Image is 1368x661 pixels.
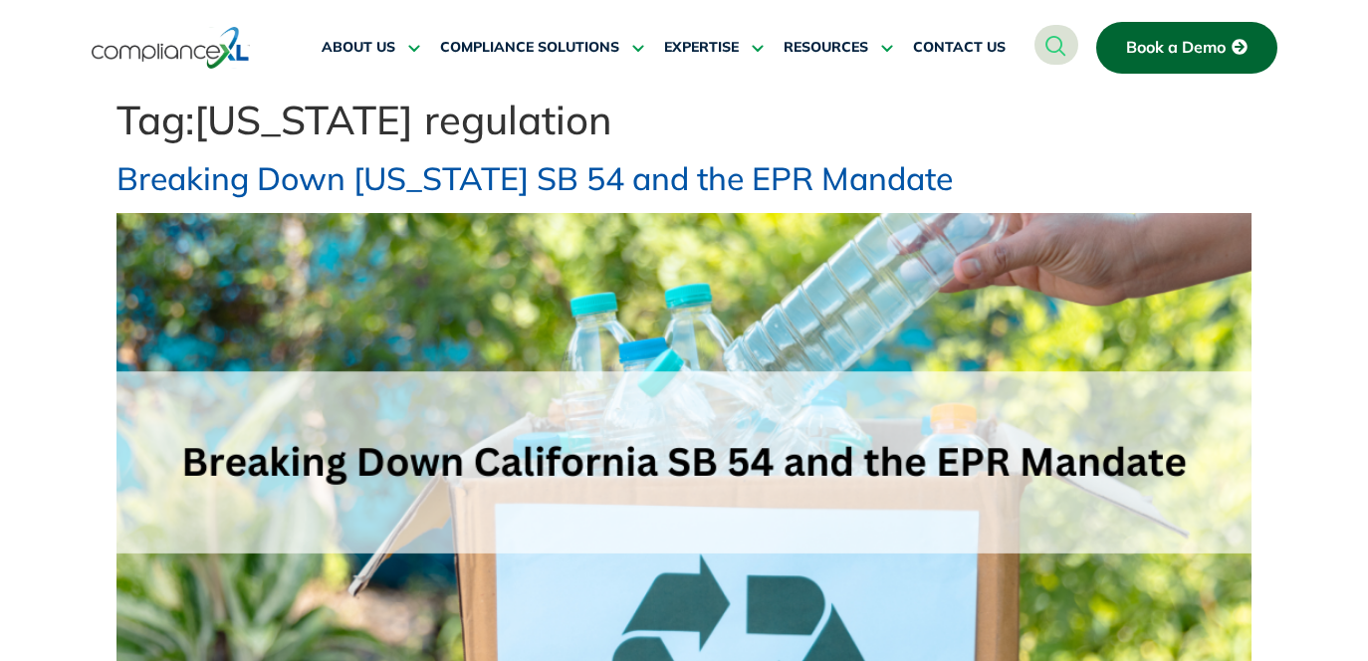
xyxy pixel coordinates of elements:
a: CONTACT US [913,24,1006,72]
a: EXPERTISE [664,24,764,72]
span: Book a Demo [1126,39,1226,57]
span: EXPERTISE [664,39,739,57]
span: [US_STATE] regulation [194,95,612,144]
a: COMPLIANCE SOLUTIONS [440,24,644,72]
span: COMPLIANCE SOLUTIONS [440,39,619,57]
a: navsearch-button [1034,25,1078,65]
a: Book a Demo [1096,22,1277,74]
a: RESOURCES [784,24,893,72]
a: Breaking Down [US_STATE] SB 54 and the EPR Mandate [116,158,953,198]
h1: Tag: [116,96,1252,143]
a: ABOUT US [322,24,420,72]
img: logo-one.svg [92,25,250,71]
span: CONTACT US [913,39,1006,57]
span: ABOUT US [322,39,395,57]
span: RESOURCES [784,39,868,57]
